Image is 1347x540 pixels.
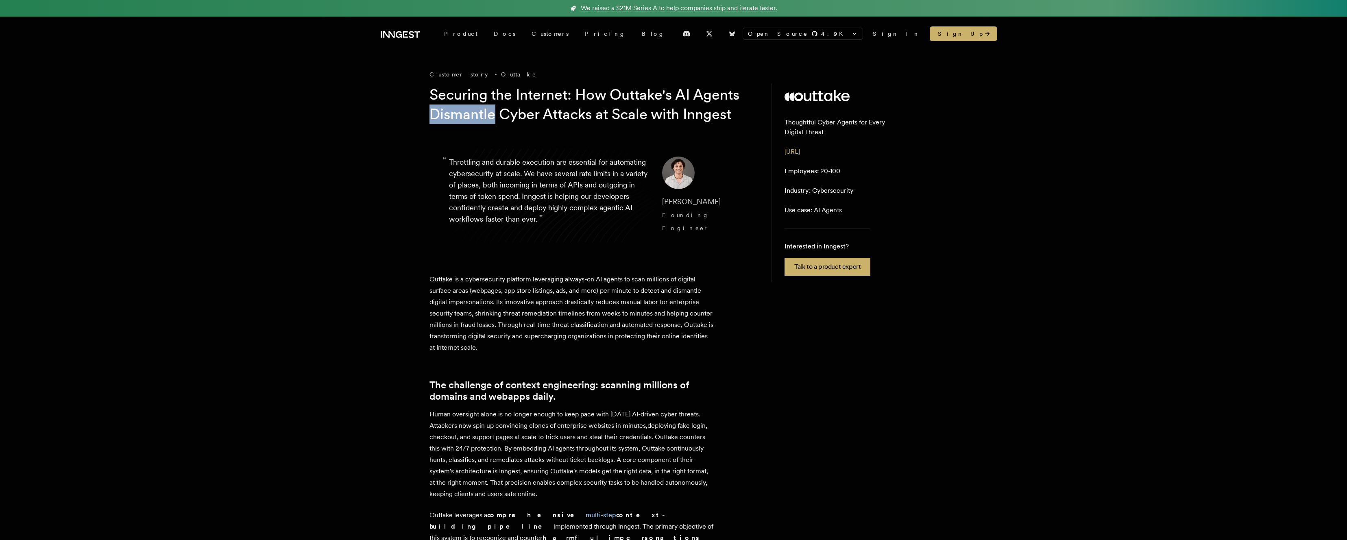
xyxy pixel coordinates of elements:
[429,379,714,402] a: The challenge of context engineering: scanning millions of domains and webapps daily.
[700,27,718,40] a: X
[785,118,905,137] p: Thoughtful Cyber Agents for Every Digital Threat
[785,205,842,215] p: AI Agents
[581,3,777,13] span: We raised a $21M Series A to help companies ship and iterate faster.
[873,30,920,38] a: Sign In
[785,148,800,155] a: [URL]
[486,26,523,41] a: Docs
[930,26,997,41] a: Sign Up
[634,26,673,41] a: Blog
[678,27,695,40] a: Discord
[436,26,486,41] div: Product
[429,85,742,124] h1: Securing the Internet: How Outtake's AI Agents Dismantle Cyber Attacks at Scale with Inngest
[577,26,634,41] a: Pricing
[449,157,649,235] p: Throttling and durable execution are essential for automating cybersecurity at scale. We have sev...
[662,212,709,231] span: Founding Engineer
[662,157,695,189] img: Image of Diego Escobedo
[662,197,721,206] span: [PERSON_NAME]
[785,258,870,276] a: Talk to a product expert
[785,187,811,194] span: Industry:
[785,166,840,176] p: 20-100
[429,409,714,500] p: Human oversight alone is no longer enough to keep pace with [DATE] AI-driven cyber threats. Attac...
[785,186,853,196] p: Cybersecurity
[586,511,616,519] a: multi-step
[523,26,577,41] a: Customers
[429,274,714,353] p: Outtake is a cybersecurity platform leveraging always-on AI agents to scan millions of digital su...
[748,30,808,38] span: Open Source
[785,90,850,101] img: Outtake's logo
[821,30,848,38] span: 4.9 K
[785,167,819,175] span: Employees:
[723,27,741,40] a: Bluesky
[539,212,543,224] span: ”
[442,158,447,163] span: “
[429,511,669,530] strong: comprehensive context-building pipeline
[785,206,812,214] span: Use case:
[785,242,870,251] p: Interested in Inngest?
[429,70,755,78] div: Customer story - Outtake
